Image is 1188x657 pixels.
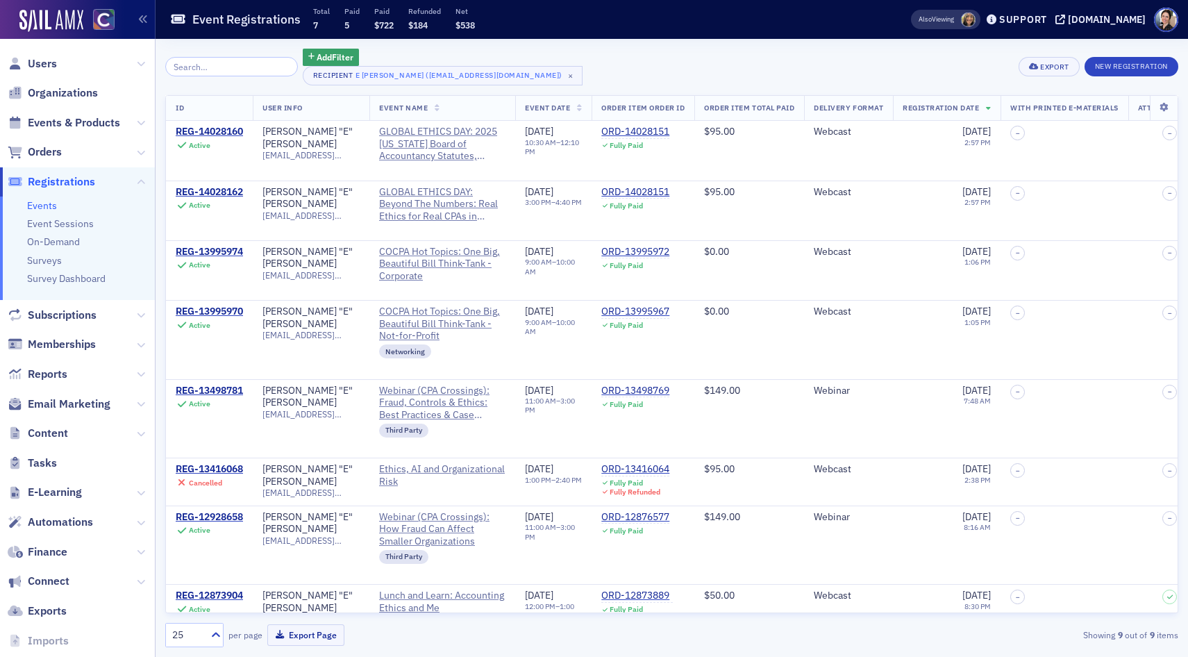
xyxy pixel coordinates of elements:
[814,590,883,602] div: Webcast
[964,522,991,532] time: 8:16 AM
[525,522,556,532] time: 11:00 AM
[189,260,210,269] div: Active
[1068,13,1146,26] div: [DOMAIN_NAME]
[189,399,210,408] div: Active
[379,463,505,488] a: Ethics, AI and Organizational Risk
[525,463,553,475] span: [DATE]
[525,317,552,327] time: 9:00 AM
[525,125,553,138] span: [DATE]
[189,321,210,330] div: Active
[379,186,505,223] a: GLOBAL ETHICS DAY: Beyond The Numbers: Real Ethics for Real CPAs in [US_STATE]
[28,308,97,323] span: Subscriptions
[814,511,883,524] div: Webinar
[525,138,556,147] time: 10:30 AM
[176,103,184,113] span: ID
[962,125,991,138] span: [DATE]
[455,6,475,16] p: Net
[601,246,669,258] a: ORD-13995972
[601,306,669,318] div: ORD-13995967
[28,174,95,190] span: Registrations
[525,245,553,258] span: [DATE]
[176,126,243,138] div: REG-14028160
[704,245,729,258] span: $0.00
[964,475,991,485] time: 2:38 PM
[262,590,360,614] a: [PERSON_NAME] "E" [PERSON_NAME]
[1055,15,1151,24] button: [DOMAIN_NAME]
[1085,59,1178,72] a: New Registration
[601,511,669,524] div: ORD-12876577
[610,488,660,497] div: Fully Refunded
[1168,249,1172,257] span: –
[19,10,83,32] img: SailAMX
[525,198,582,207] div: –
[28,367,67,382] span: Reports
[165,57,298,76] input: Search…
[28,144,62,160] span: Orders
[262,511,360,535] div: [PERSON_NAME] "E" [PERSON_NAME]
[408,6,441,16] p: Refunded
[262,330,360,340] span: [EMAIL_ADDRESS][DOMAIN_NAME]
[28,544,67,560] span: Finance
[379,385,505,422] span: Webinar (CPA Crossings): Fraud, Controls & Ethics: Best Practices & Case Studies
[28,397,110,412] span: Email Marketing
[28,85,98,101] span: Organizations
[262,535,360,546] span: [EMAIL_ADDRESS][DOMAIN_NAME]
[379,306,505,342] a: COCPA Hot Topics: One Big, Beautiful Bill Think-Tank - Not-for-Profit
[28,56,57,72] span: Users
[1168,467,1172,475] span: –
[814,306,883,318] div: Webcast
[610,526,643,535] div: Fully Paid
[1016,249,1020,257] span: –
[525,510,553,523] span: [DATE]
[525,396,575,415] time: 3:00 PM
[8,85,98,101] a: Organizations
[379,511,505,548] a: Webinar (CPA Crossings): How Fraud Can Affect Smaller Organizations
[903,103,979,113] span: Registration Date
[379,103,428,113] span: Event Name
[610,321,643,330] div: Fully Paid
[313,19,318,31] span: 7
[1115,629,1125,641] strong: 9
[176,246,243,258] a: REG-13995974
[262,150,360,160] span: [EMAIL_ADDRESS][DOMAIN_NAME]
[27,272,106,285] a: Survey Dashboard
[176,385,243,397] a: REG-13498781
[814,186,883,199] div: Webcast
[525,601,555,611] time: 12:00 PM
[1010,103,1119,113] span: With Printed E-Materials
[379,344,431,358] div: Networking
[176,463,243,476] a: REG-13416068
[704,103,794,113] span: Order Item Total Paid
[379,550,428,564] div: Third Party
[525,138,582,156] div: –
[1168,189,1172,197] span: –
[8,426,68,441] a: Content
[601,590,673,602] a: ORD-12873889
[610,261,643,270] div: Fully Paid
[262,126,360,150] a: [PERSON_NAME] "E" [PERSON_NAME]
[555,197,582,207] time: 4:40 PM
[962,510,991,523] span: [DATE]
[189,141,210,150] div: Active
[228,629,262,641] label: per page
[1147,629,1157,641] strong: 9
[525,397,582,415] div: –
[8,515,93,530] a: Automations
[601,463,669,476] div: ORD-13416064
[962,245,991,258] span: [DATE]
[379,590,505,614] a: Lunch and Learn: Accounting Ethics and Me
[455,19,475,31] span: $538
[408,19,428,31] span: $184
[555,475,582,485] time: 2:40 PM
[262,246,360,270] a: [PERSON_NAME] "E" [PERSON_NAME]
[313,6,330,16] p: Total
[525,602,582,620] div: –
[262,210,360,221] span: [EMAIL_ADDRESS][DOMAIN_NAME]
[814,103,883,113] span: Delivery Format
[1168,129,1172,138] span: –
[1016,189,1020,197] span: –
[1040,63,1069,71] div: Export
[525,384,553,397] span: [DATE]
